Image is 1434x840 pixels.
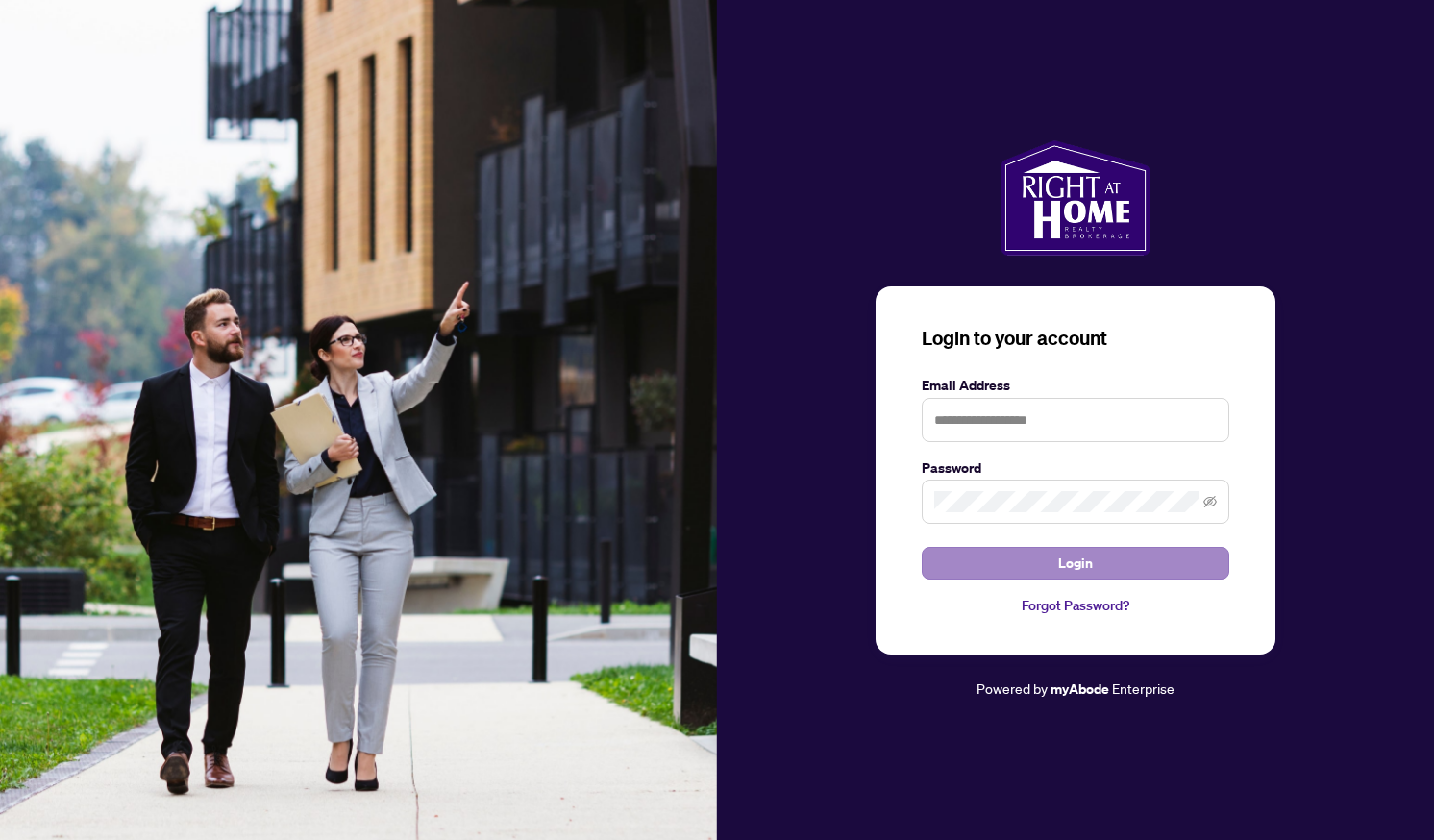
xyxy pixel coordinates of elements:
h3: Login to your account [922,325,1229,352]
a: Forgot Password? [922,595,1229,616]
span: Enterprise [1112,679,1174,697]
img: ma-logo [1001,140,1150,256]
label: Password [922,457,1229,479]
span: eye-invisible [1203,495,1217,508]
label: Email Address [922,375,1229,396]
span: Powered by [977,679,1048,697]
span: Login [1058,548,1093,579]
button: Login [922,547,1229,580]
a: myAbode [1051,679,1109,700]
